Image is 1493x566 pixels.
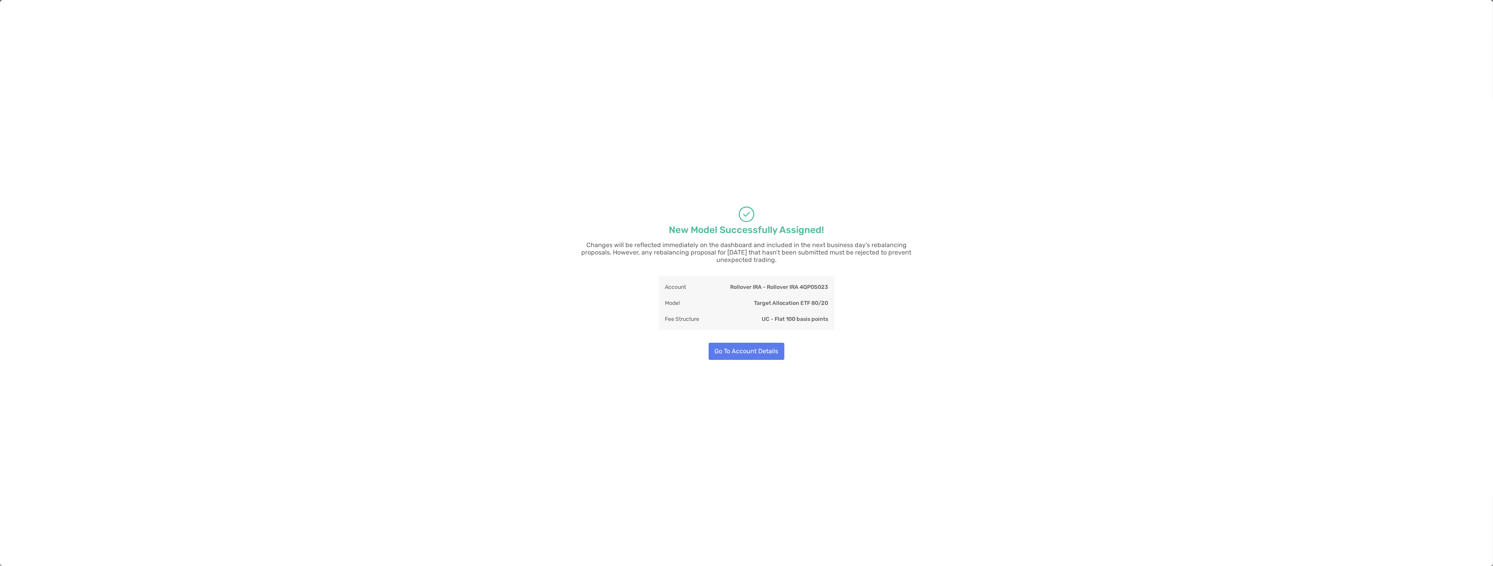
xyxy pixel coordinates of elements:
p: UC - Flat 100 basis points [762,314,828,324]
p: Fee Structure [665,314,699,324]
p: Rollover IRA - Rollover IRA 4QP05023 [730,282,828,292]
p: Model [665,298,680,308]
p: Changes will be reflected immediately on the dashboard and included in the next business day's re... [571,241,922,263]
p: Account [665,282,686,292]
p: Target Allocation ETF 80/20 [754,298,828,308]
button: Go To Account Details [709,343,784,360]
p: New Model Successfully Assigned! [669,225,824,235]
